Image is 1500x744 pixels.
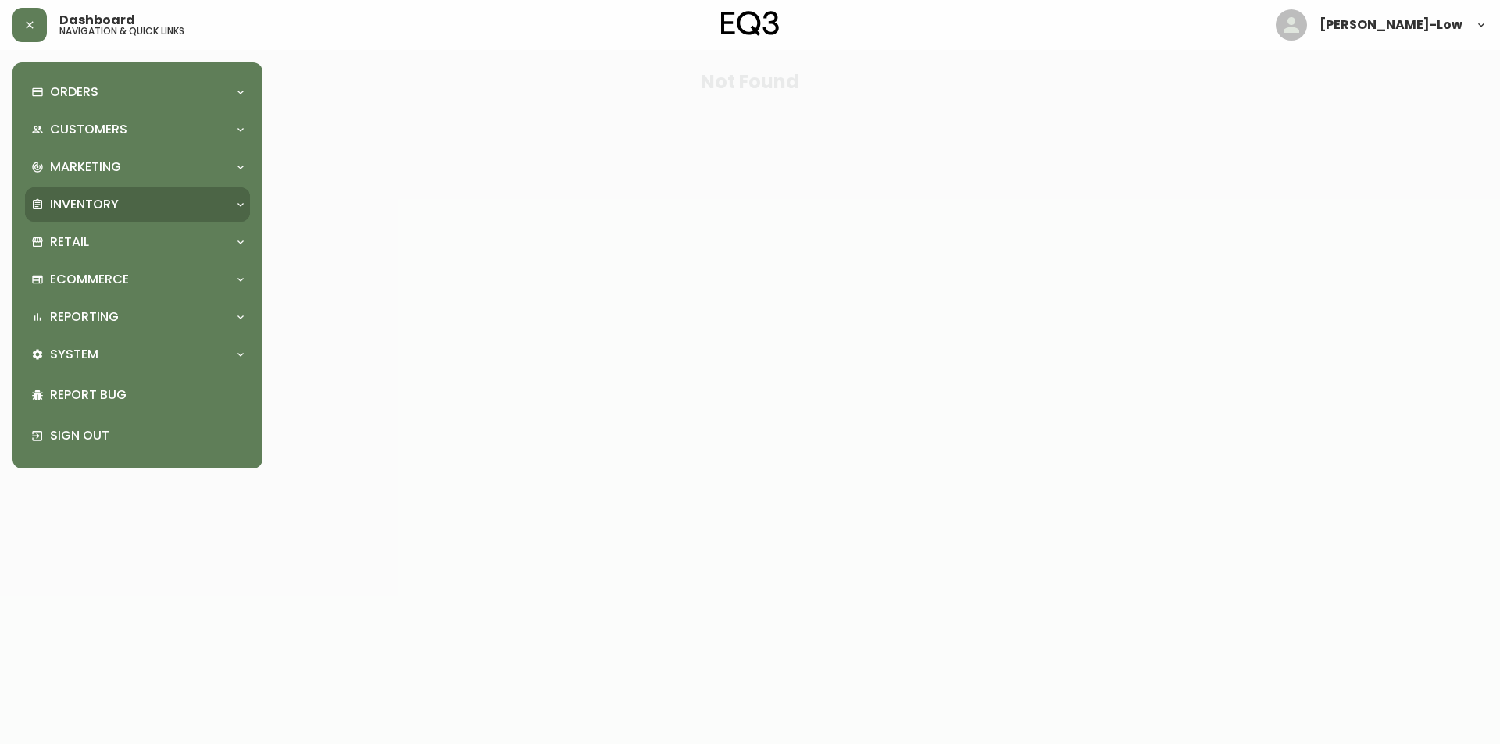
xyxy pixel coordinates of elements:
[50,233,89,251] p: Retail
[721,11,779,36] img: logo
[50,84,98,101] p: Orders
[25,187,250,222] div: Inventory
[1320,19,1462,31] span: [PERSON_NAME]-Low
[50,196,119,213] p: Inventory
[25,415,250,456] div: Sign Out
[25,225,250,259] div: Retail
[50,386,244,404] p: Report Bug
[50,308,119,326] p: Reporting
[25,375,250,415] div: Report Bug
[59,14,135,27] span: Dashboard
[25,337,250,372] div: System
[25,300,250,334] div: Reporting
[25,262,250,297] div: Ecommerce
[50,121,127,138] p: Customers
[25,112,250,147] div: Customers
[59,27,184,36] h5: navigation & quick links
[25,150,250,184] div: Marketing
[50,346,98,363] p: System
[50,427,244,444] p: Sign Out
[50,271,129,288] p: Ecommerce
[50,158,121,176] p: Marketing
[25,75,250,109] div: Orders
